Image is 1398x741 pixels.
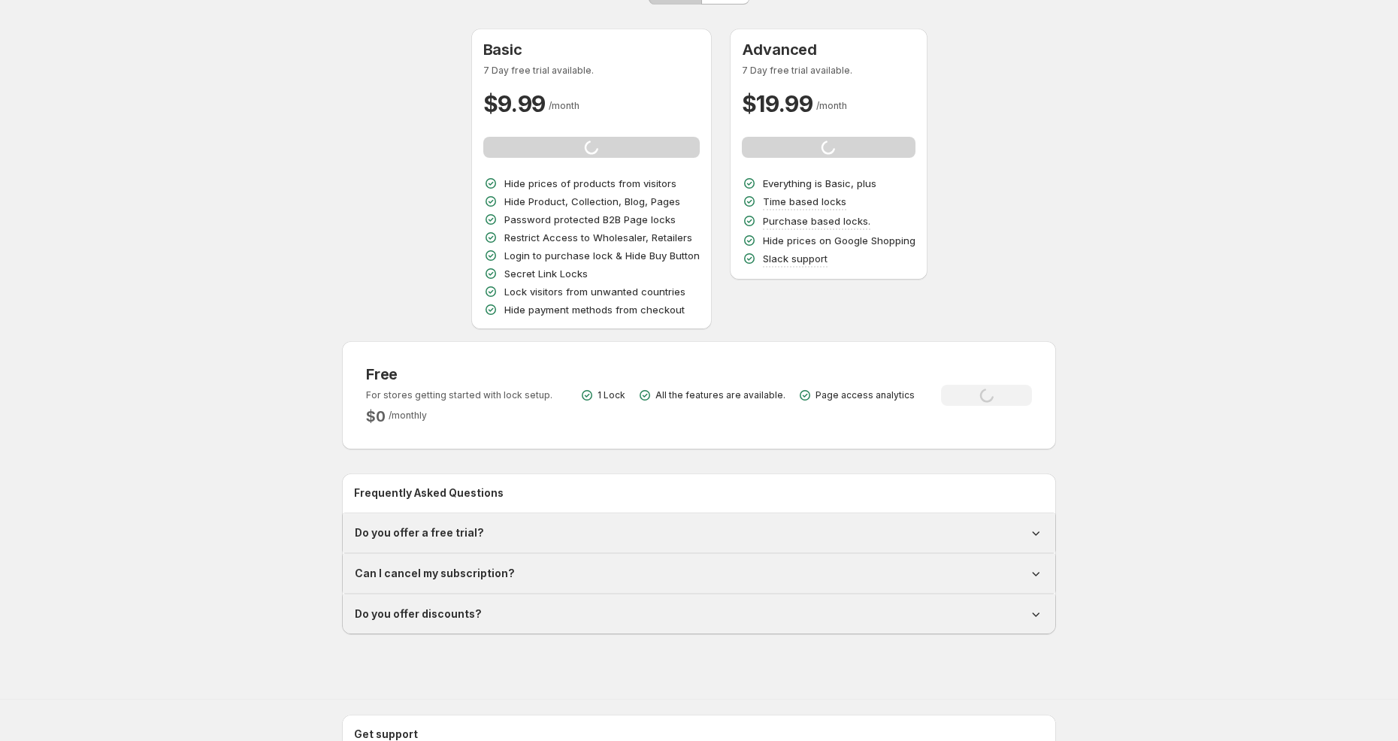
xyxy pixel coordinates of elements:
[504,284,685,299] p: Lock visitors from unwanted countries
[763,194,846,209] p: Time based locks
[549,100,579,111] span: / month
[483,41,700,59] h3: Basic
[742,89,813,119] h2: $ 19.99
[504,248,700,263] p: Login to purchase lock & Hide Buy Button
[598,389,625,401] p: 1 Lock
[815,389,915,401] p: Page access analytics
[763,213,870,228] p: Purchase based locks.
[742,65,915,77] p: 7 Day free trial available.
[366,407,386,425] h2: $ 0
[504,176,676,191] p: Hide prices of products from visitors
[354,485,1044,501] h2: Frequently Asked Questions
[742,41,915,59] h3: Advanced
[366,389,552,401] p: For stores getting started with lock setup.
[355,525,484,540] h1: Do you offer a free trial?
[504,266,588,281] p: Secret Link Locks
[483,65,700,77] p: 7 Day free trial available.
[763,251,828,266] p: Slack support
[355,566,515,581] h1: Can I cancel my subscription?
[389,410,427,421] span: / monthly
[355,606,482,622] h1: Do you offer discounts?
[504,194,680,209] p: Hide Product, Collection, Blog, Pages
[504,302,685,317] p: Hide payment methods from checkout
[483,89,546,119] h2: $ 9.99
[816,100,847,111] span: / month
[763,233,915,248] p: Hide prices on Google Shopping
[655,389,785,401] p: All the features are available.
[763,176,876,191] p: Everything is Basic, plus
[504,212,676,227] p: Password protected B2B Page locks
[366,365,552,383] h3: Free
[504,230,692,245] p: Restrict Access to Wholesaler, Retailers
